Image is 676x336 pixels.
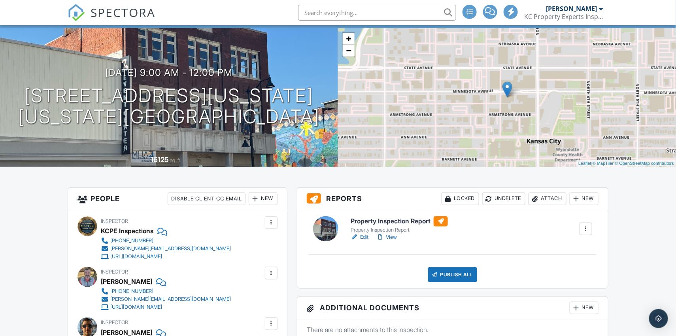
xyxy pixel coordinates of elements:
[576,160,676,167] div: |
[376,233,397,241] a: View
[343,33,355,45] a: Zoom in
[101,225,153,237] div: KCPE Inspections
[101,303,231,311] a: [URL][DOMAIN_NAME]
[101,237,231,245] a: [PHONE_NUMBER]
[298,5,456,21] input: Search everything...
[68,11,155,27] a: SPECTORA
[91,4,155,21] span: SPECTORA
[307,325,599,334] p: There are no attachments to this inspection.
[110,238,153,244] div: [PHONE_NUMBER]
[110,245,231,252] div: [PERSON_NAME][EMAIL_ADDRESS][DOMAIN_NAME]
[110,253,162,260] div: [URL][DOMAIN_NAME]
[442,193,479,205] div: Locked
[351,227,448,233] div: Property Inspection Report
[110,304,162,310] div: [URL][DOMAIN_NAME]
[168,193,245,205] div: Disable Client CC Email
[101,269,128,275] span: Inspector
[546,5,597,13] div: [PERSON_NAME]
[68,4,85,21] img: The Best Home Inspection Software - Spectora
[570,302,599,314] div: New
[297,297,608,319] h3: Additional Documents
[351,216,448,234] a: Property Inspection Report Property Inspection Report
[101,245,231,253] a: [PERSON_NAME][EMAIL_ADDRESS][DOMAIN_NAME]
[101,276,152,287] div: [PERSON_NAME]
[101,287,231,295] a: [PHONE_NUMBER]
[593,161,614,166] a: © MapTiler
[68,188,287,210] h3: People
[570,193,599,205] div: New
[297,188,608,210] h3: Reports
[151,155,169,164] div: 16125
[110,288,153,294] div: [PHONE_NUMBER]
[110,296,231,302] div: [PERSON_NAME][EMAIL_ADDRESS][DOMAIN_NAME]
[106,67,233,78] h3: [DATE] 9:00 am - 12:00 pm
[482,193,525,205] div: Undelete
[170,157,181,163] span: sq. ft.
[615,161,674,166] a: © OpenStreetMap contributors
[249,193,278,205] div: New
[343,45,355,57] a: Zoom out
[524,13,603,21] div: KC Property Experts Inspections
[101,319,128,325] span: Inspector
[351,233,368,241] a: Edit
[578,161,591,166] a: Leaflet
[649,309,668,328] div: Open Intercom Messenger
[18,85,320,127] h1: [STREET_ADDRESS][US_STATE] [US_STATE][GEOGRAPHIC_DATA]
[101,253,231,260] a: [URL][DOMAIN_NAME]
[101,295,231,303] a: [PERSON_NAME][EMAIL_ADDRESS][DOMAIN_NAME]
[351,216,448,227] h6: Property Inspection Report
[101,218,128,224] span: Inspector
[428,267,478,282] div: Publish All
[529,193,566,205] div: Attach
